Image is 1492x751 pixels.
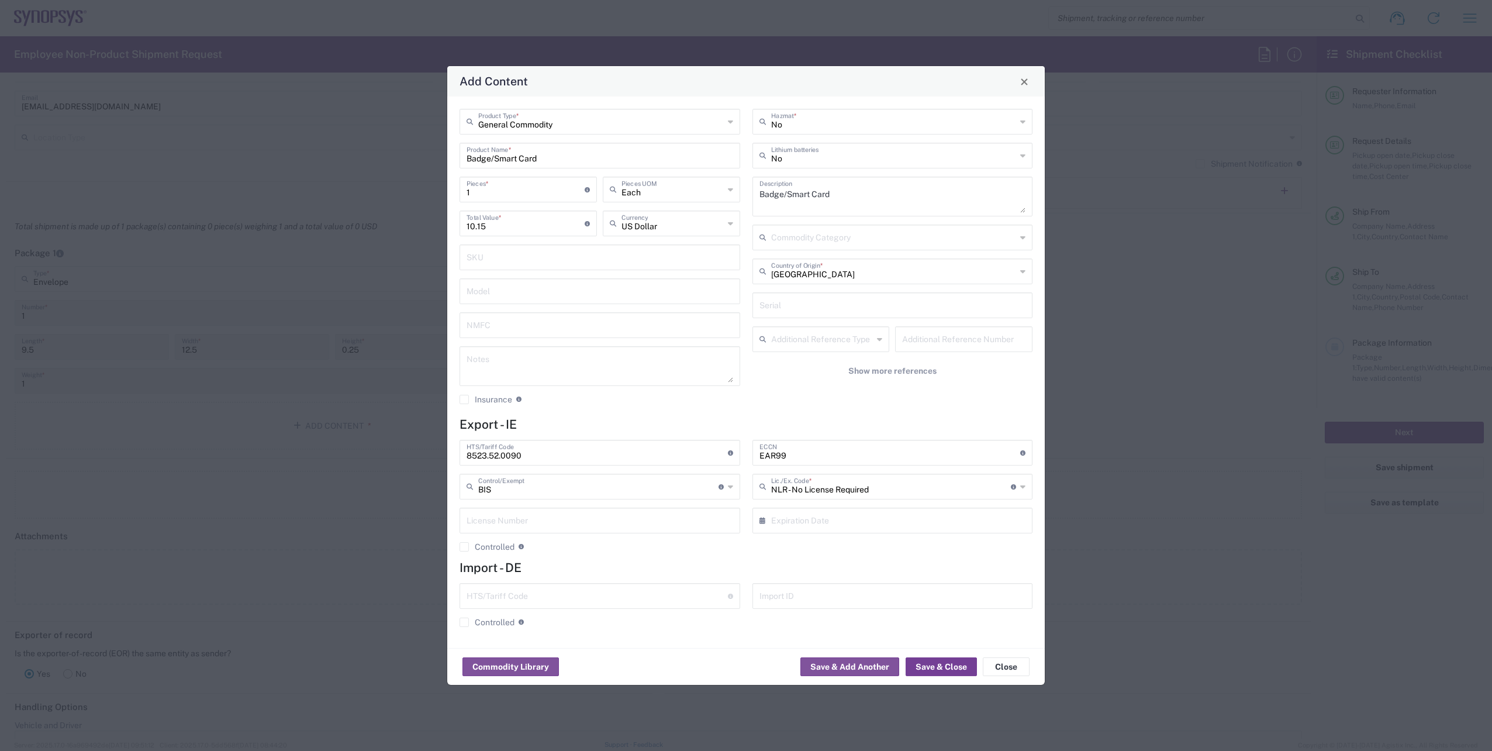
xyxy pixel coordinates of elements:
[983,657,1030,676] button: Close
[906,657,977,676] button: Save & Close
[462,657,559,676] button: Commodity Library
[1016,73,1032,89] button: Close
[848,366,937,377] span: Show more references
[460,618,514,627] label: Controlled
[460,395,512,404] label: Insurance
[460,417,1032,432] h4: Export - IE
[800,657,899,676] button: Save & Add Another
[460,542,514,552] label: Controlled
[460,73,528,89] h4: Add Content
[460,560,1032,575] h4: Import - DE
